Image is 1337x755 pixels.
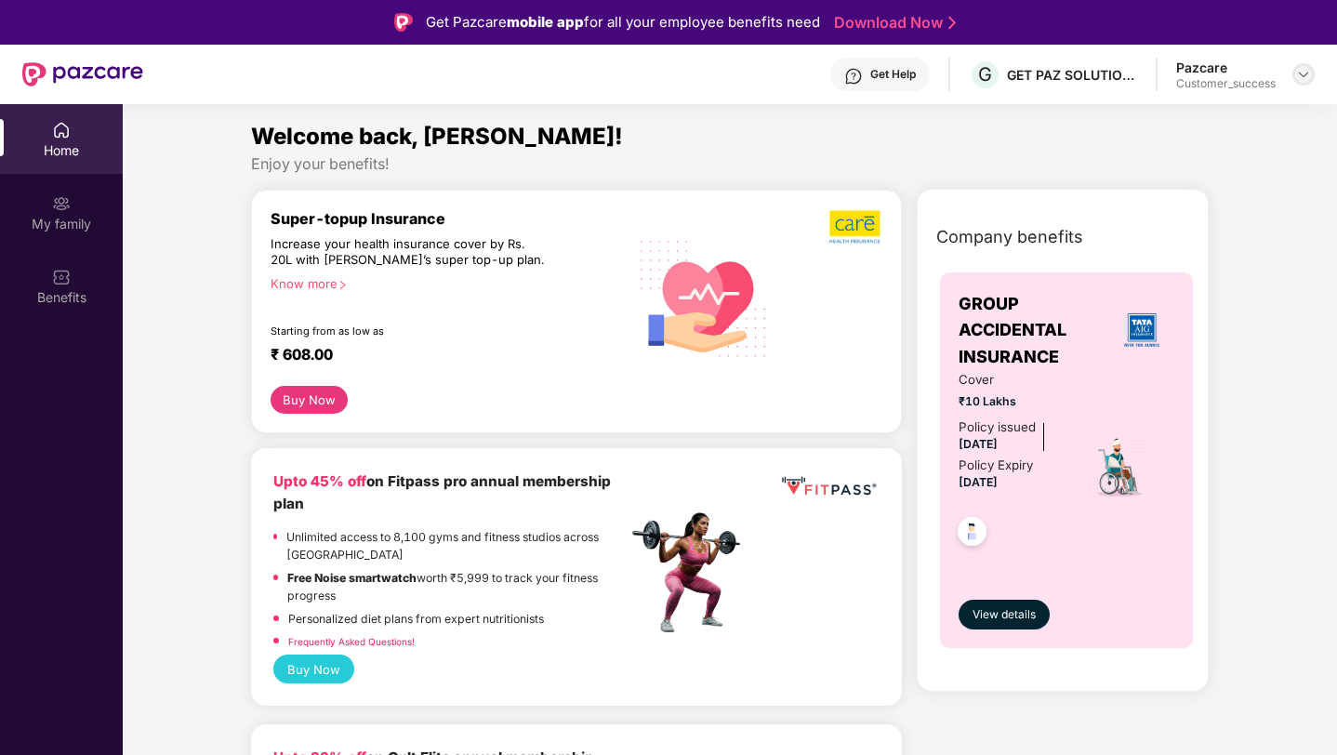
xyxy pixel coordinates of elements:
img: Logo [394,13,413,32]
div: Know more [271,276,616,289]
span: GROUP ACCIDENTAL INSURANCE [959,291,1110,370]
p: Personalized diet plans from expert nutritionists [288,610,544,628]
img: svg+xml;base64,PHN2ZyB4bWxucz0iaHR0cDovL3d3dy53My5vcmcvMjAwMC9zdmciIHdpZHRoPSI0OC45NDMiIGhlaWdodD... [949,511,995,557]
b: Upto 45% off [273,472,366,490]
div: Customer_success [1176,76,1276,91]
img: insurerLogo [1117,305,1167,355]
span: [DATE] [959,475,998,489]
span: ₹10 Lakhs [959,392,1064,410]
img: svg+xml;base64,PHN2ZyBpZD0iQmVuZWZpdHMiIHhtbG5zPSJodHRwOi8vd3d3LnczLm9yZy8yMDAwL3N2ZyIgd2lkdGg9Ij... [52,268,71,286]
span: Cover [959,370,1064,390]
img: svg+xml;base64,PHN2ZyBpZD0iRHJvcGRvd24tMzJ4MzIiIHhtbG5zPSJodHRwOi8vd3d3LnczLm9yZy8yMDAwL3N2ZyIgd2... [1296,67,1311,82]
img: fpp.png [627,508,757,638]
span: right [338,280,348,290]
div: GET PAZ SOLUTIONS PRIVATE LIMTED [1007,66,1137,84]
div: Get Help [870,67,916,82]
div: Get Pazcare for all your employee benefits need [426,11,820,33]
span: Company benefits [936,224,1083,250]
div: Policy issued [959,417,1036,437]
span: [DATE] [959,437,998,451]
img: b5dec4f62d2307b9de63beb79f102df3.png [829,209,882,245]
a: Frequently Asked Questions! [288,636,415,647]
img: icon [1087,434,1151,499]
span: Welcome back, [PERSON_NAME]! [251,123,623,150]
div: ₹ 608.00 [271,345,609,367]
img: fppp.png [778,470,880,502]
div: Pazcare [1176,59,1276,76]
img: svg+xml;base64,PHN2ZyB3aWR0aD0iMjAiIGhlaWdodD0iMjAiIHZpZXdCb3g9IjAgMCAyMCAyMCIgZmlsbD0ibm9uZSIgeG... [52,194,71,213]
div: Policy Expiry [959,456,1033,475]
strong: Free Noise smartwatch [287,571,417,585]
span: View details [973,606,1036,624]
strong: mobile app [507,13,584,31]
b: on Fitpass pro annual membership plan [273,472,611,512]
p: Unlimited access to 8,100 gyms and fitness studios across [GEOGRAPHIC_DATA] [286,528,627,564]
a: Download Now [834,13,950,33]
button: Buy Now [273,655,354,683]
div: Increase your health insurance cover by Rs. 20L with [PERSON_NAME]’s super top-up plan. [271,236,548,269]
img: svg+xml;base64,PHN2ZyB4bWxucz0iaHR0cDovL3d3dy53My5vcmcvMjAwMC9zdmciIHhtbG5zOnhsaW5rPSJodHRwOi8vd3... [628,219,781,375]
img: Stroke [948,13,956,33]
img: svg+xml;base64,PHN2ZyBpZD0iSG9tZSIgeG1sbnM9Imh0dHA6Ly93d3cudzMub3JnLzIwMDAvc3ZnIiB3aWR0aD0iMjAiIG... [52,121,71,139]
button: View details [959,600,1050,629]
div: Starting from as low as [271,325,549,338]
button: Buy Now [271,386,348,414]
img: New Pazcare Logo [22,62,143,86]
span: G [978,63,992,86]
img: svg+xml;base64,PHN2ZyBpZD0iSGVscC0zMngzMiIgeG1sbnM9Imh0dHA6Ly93d3cudzMub3JnLzIwMDAvc3ZnIiB3aWR0aD... [844,67,863,86]
div: Super-topup Insurance [271,209,628,228]
p: worth ₹5,999 to track your fitness progress [287,569,627,605]
div: Enjoy your benefits! [251,154,1210,174]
